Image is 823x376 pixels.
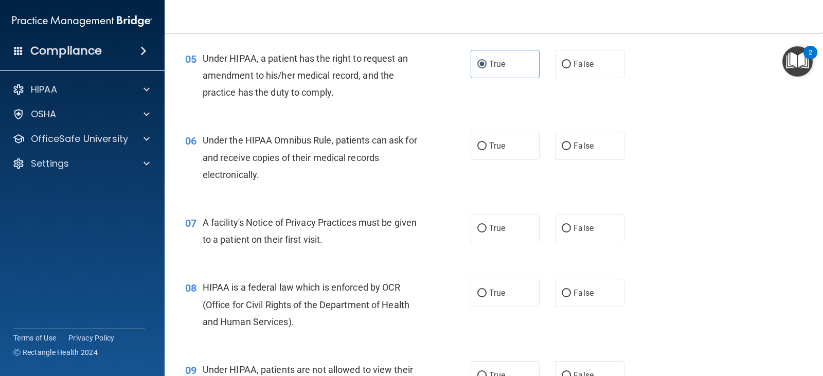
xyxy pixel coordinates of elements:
span: False [574,141,594,151]
span: False [574,59,594,69]
h4: Compliance [30,44,102,58]
p: OSHA [31,108,57,120]
input: True [477,142,487,150]
span: A facility's Notice of Privacy Practices must be given to a patient on their first visit. [203,217,417,245]
span: False [574,223,594,233]
input: False [562,290,571,297]
span: True [489,288,505,298]
span: 07 [185,217,196,229]
span: True [489,141,505,151]
p: OfficeSafe University [31,133,128,145]
span: Under the HIPAA Omnibus Rule, patients can ask for and receive copies of their medical records el... [203,135,417,180]
span: Ⓒ Rectangle Health 2024 [13,347,98,357]
input: True [477,225,487,232]
a: OfficeSafe University [12,133,150,145]
span: 08 [185,282,196,294]
input: False [562,61,571,68]
button: Open Resource Center, 2 new notifications [782,46,813,77]
div: 2 [809,52,812,66]
a: Privacy Policy [68,333,115,343]
span: Under HIPAA, a patient has the right to request an amendment to his/her medical record, and the p... [203,53,408,98]
span: 06 [185,135,196,147]
input: False [562,142,571,150]
span: True [489,223,505,233]
p: Settings [31,157,69,170]
span: HIPAA is a federal law which is enforced by OCR (Office for Civil Rights of the Department of Hea... [203,282,409,327]
a: Settings [12,157,150,170]
a: Terms of Use [13,333,56,343]
input: True [477,61,487,68]
span: True [489,59,505,69]
a: HIPAA [12,83,150,96]
p: HIPAA [31,83,57,96]
a: OSHA [12,108,150,120]
input: True [477,290,487,297]
input: False [562,225,571,232]
img: PMB logo [12,11,152,31]
iframe: Drift Widget Chat Controller [645,308,811,349]
span: False [574,288,594,298]
span: 05 [185,53,196,65]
